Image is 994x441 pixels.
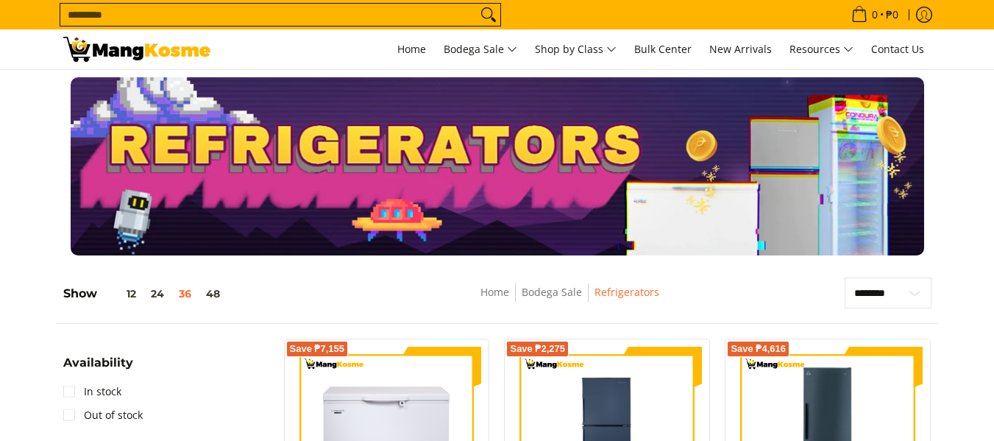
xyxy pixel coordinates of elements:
a: Resources [782,29,861,69]
span: • [847,7,903,23]
span: New Arrivals [709,42,772,56]
span: Availability [63,357,133,369]
span: Save ₱4,616 [731,345,786,353]
span: Save ₱7,155 [290,345,345,353]
a: Contact Us [864,29,931,69]
span: ₱0 [884,10,901,20]
nav: Breadcrumbs [373,283,767,317]
button: 12 [97,288,143,300]
a: Bodega Sale [436,29,525,69]
span: Save ₱2,275 [510,345,565,353]
button: 36 [171,288,199,300]
span: Contact Us [871,42,924,56]
span: 0 [870,10,880,20]
span: Home [397,42,426,56]
span: Shop by Class [535,40,617,59]
nav: Main Menu [225,29,931,69]
summary: Open [63,357,133,380]
a: Out of stock [63,403,143,427]
a: Bodega Sale [522,285,582,299]
a: Home [480,285,509,299]
a: New Arrivals [702,29,779,69]
img: Bodega Sale Refrigerator l Mang Kosme: Home Appliances Warehouse Sale | Page 2 [63,37,210,62]
h5: Show [63,286,227,301]
a: Refrigerators [594,285,659,299]
a: In stock [63,380,121,403]
span: Resources [789,40,853,59]
span: Bulk Center [634,42,692,56]
button: 48 [199,288,227,300]
a: Home [390,29,433,69]
a: Bulk Center [627,29,699,69]
button: 24 [143,288,171,300]
button: Search [477,4,500,26]
a: Shop by Class [528,29,624,69]
span: Bodega Sale [444,40,517,59]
